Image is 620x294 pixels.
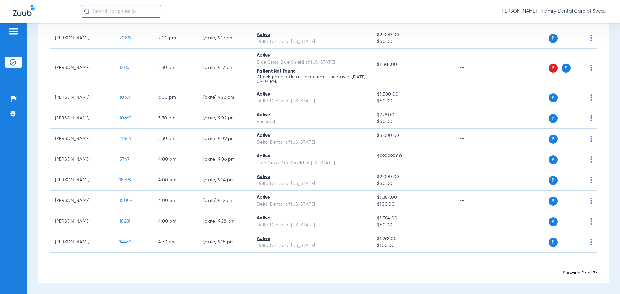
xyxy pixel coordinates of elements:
span: $1,262.00 [377,236,449,242]
div: Active [257,236,367,242]
td: -- [454,170,498,191]
img: group-dot-blue.svg [590,136,592,142]
span: $50.00 [377,38,449,45]
div: Active [257,132,367,139]
span: 15009 [119,198,132,203]
td: [DATE] 9:28 PM [198,211,252,232]
span: -- [377,139,449,146]
td: [DATE] 9:15 PM [198,232,252,253]
span: Showing 27 of 27 [563,271,597,275]
td: -- [454,232,498,253]
img: group-dot-blue.svg [590,239,592,245]
td: -- [454,108,498,129]
span: -- [377,68,449,75]
td: 4:00 PM [153,149,198,170]
td: [DATE] 9:06 PM [198,149,252,170]
span: $1,500.00 [377,91,449,98]
td: [PERSON_NAME] [50,49,114,87]
img: group-dot-blue.svg [590,156,592,163]
td: 2:00 PM [153,28,198,49]
span: $50.00 [377,180,449,187]
p: Check patient details or contact the payer. [DATE] 09:07 PM. [257,75,367,84]
div: Principal [257,118,367,125]
div: Active [257,112,367,118]
div: Blue Cross Blue Shield of [US_STATE] [257,160,367,167]
td: 4:00 PM [153,191,198,211]
span: P [549,217,558,226]
img: group-dot-blue.svg [590,198,592,204]
span: P [549,34,558,43]
td: 3:00 PM [153,87,198,108]
span: P [549,135,558,144]
span: 5747 [119,157,129,162]
td: [PERSON_NAME] [50,108,114,129]
span: 10660 [119,116,132,120]
td: [PERSON_NAME] [50,129,114,149]
td: [DATE] 9:02 PM [198,108,252,129]
td: [DATE] 9:09 PM [198,129,252,149]
td: -- [454,49,498,87]
td: [PERSON_NAME] [50,232,114,253]
span: $100.00 [377,242,449,249]
span: 18398 [119,178,131,182]
td: [PERSON_NAME] [50,28,114,49]
td: [DATE] 9:22 PM [198,87,252,108]
span: $50.00 [377,98,449,105]
span: 20819 [119,36,131,40]
div: Delta Dental of [US_STATE] [257,98,367,105]
td: [PERSON_NAME] [50,191,114,211]
span: $2,000.00 [377,32,449,38]
div: Delta Dental of [US_STATE] [257,242,367,249]
img: group-dot-blue.svg [590,177,592,183]
td: [PERSON_NAME] [50,170,114,191]
td: 2:30 PM [153,49,198,87]
img: group-dot-blue.svg [590,65,592,71]
td: [DATE] 9:13 PM [198,49,252,87]
div: Active [257,174,367,180]
td: 4:00 PM [153,211,198,232]
td: [DATE] 9:12 PM [198,191,252,211]
div: Active [257,32,367,38]
div: Delta Dental of [US_STATE] [257,201,367,208]
div: Blue Cross Blue Shield of [US_STATE] [257,59,367,66]
td: [PERSON_NAME] [50,211,114,232]
img: group-dot-blue.svg [590,35,592,41]
span: P [549,197,558,206]
td: -- [454,28,498,49]
td: 3:30 PM [153,108,198,129]
td: -- [454,211,498,232]
span: 12167 [119,66,130,70]
span: P [549,64,558,73]
img: hamburger-icon [8,27,19,35]
span: $50.00 [377,222,449,228]
span: Patient Not Found [257,69,296,74]
td: 4:30 PM [153,232,198,253]
input: Search for patients [81,5,161,18]
span: $2,000.00 [377,174,449,180]
td: [DATE] 9:14 PM [198,170,252,191]
span: 21644 [119,137,131,141]
td: [PERSON_NAME] [50,87,114,108]
span: $50.00 [377,118,449,125]
img: Zuub Logo [13,5,35,16]
span: 18281 [119,219,130,224]
div: Delta Dental of [US_STATE] [257,222,367,228]
td: -- [454,87,498,108]
td: 4:00 PM [153,170,198,191]
span: P [549,114,558,123]
span: 10371 [119,95,130,100]
div: Active [257,52,367,59]
img: group-dot-blue.svg [590,115,592,121]
div: Delta Dental of [US_STATE] [257,139,367,146]
td: 3:30 PM [153,129,198,149]
div: Active [257,194,367,201]
td: -- [454,149,498,170]
span: 14469 [119,240,131,244]
span: P [549,238,558,247]
div: Active [257,91,367,98]
td: [PERSON_NAME] [50,149,114,170]
span: $1,384.00 [377,215,449,222]
span: $1,398.00 [377,61,449,68]
img: Search Icon [84,8,90,14]
div: Delta Dental of [US_STATE] [257,38,367,45]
